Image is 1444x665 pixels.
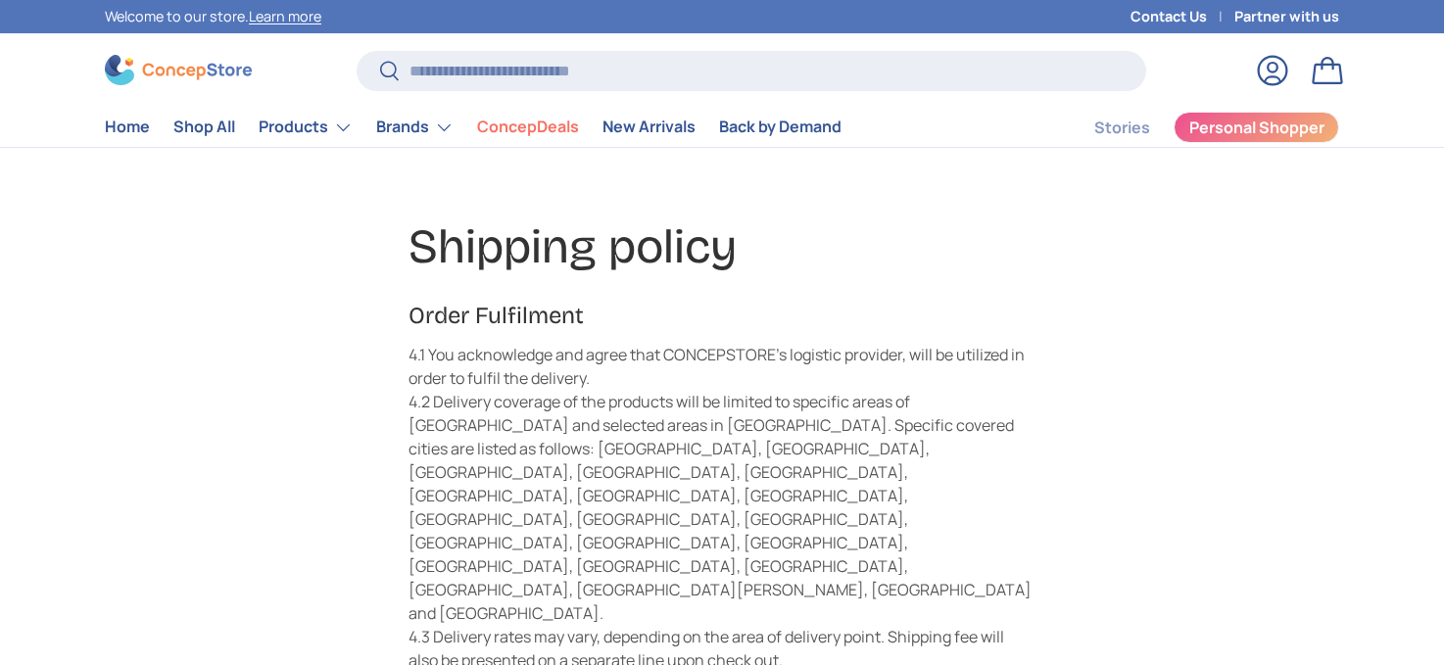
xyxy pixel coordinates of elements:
div: 4.2 Delivery coverage of the products will be limited to specific areas of [GEOGRAPHIC_DATA] and ... [409,390,1035,625]
div: 4.1 You acknowledge and agree that CONCEPSTORE’s logistic provider, will be utilized in order to ... [409,301,1035,390]
a: Learn more [249,7,321,25]
a: Partner with us [1234,6,1339,27]
a: Personal Shopper [1174,112,1339,143]
nav: Secondary [1047,108,1339,147]
summary: Brands [364,108,465,147]
summary: Products [247,108,364,147]
a: Stories [1094,109,1150,147]
nav: Primary [105,108,842,147]
a: Products [259,108,353,147]
a: Shop All [173,108,235,146]
a: New Arrivals [602,108,696,146]
a: ConcepDeals [477,108,579,146]
img: ConcepStore [105,55,252,85]
a: Home [105,108,150,146]
a: Back by Demand [719,108,842,146]
a: Contact Us [1131,6,1234,27]
p: Welcome to our store. [105,6,321,27]
h1: Shipping policy [409,217,1035,277]
a: Brands [376,108,454,147]
h5: Order Fulfilment [409,301,1035,331]
span: Personal Shopper [1189,119,1324,135]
